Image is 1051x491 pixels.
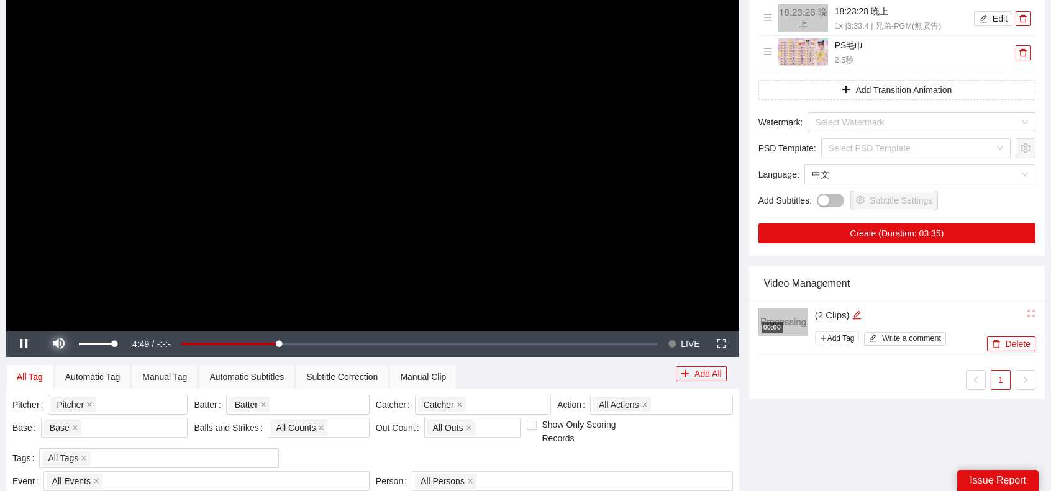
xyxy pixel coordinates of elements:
[758,80,1035,100] button: plusAdd Transition Animation
[835,20,971,33] p: 1x | 3:33.4 | 兄弟-PGM(無廣告)
[376,395,415,415] label: Catcher
[758,115,803,129] span: Watermark :
[835,38,1012,52] h4: PS毛巾
[12,395,48,415] label: Pitcher
[132,339,149,349] span: 4:49
[424,398,454,412] span: Catcher
[642,402,648,408] span: close
[12,448,39,468] label: Tags
[537,418,642,445] span: Show Only Scoring Records
[93,478,99,484] span: close
[763,47,772,56] span: menu
[52,474,91,488] span: All Events
[194,395,225,415] label: Batter
[764,266,1030,301] div: Video Management
[758,308,808,336] img: 320x180.png
[12,418,41,438] label: Base
[987,336,1035,351] button: deleteDelete
[1016,45,1031,60] button: delete
[852,310,862,320] span: edit
[974,11,1012,26] button: editEdit
[1016,11,1031,26] button: delete
[758,168,799,181] span: Language :
[142,370,187,384] div: Manual Tag
[457,402,463,408] span: close
[972,376,980,384] span: left
[966,370,986,390] li: Previous Page
[593,397,651,412] span: All Actions
[1022,376,1029,384] span: right
[48,451,78,465] span: All Tags
[681,369,689,379] span: plus
[763,13,772,22] span: menu
[676,366,727,381] button: plusAdd All
[1016,48,1030,57] span: delete
[57,398,84,412] span: Pitcher
[433,421,463,435] span: All Outs
[1016,14,1030,23] span: delete
[663,331,704,357] button: Seek to live, currently behind live
[276,421,316,435] span: All Counts
[466,425,472,431] span: close
[157,339,171,349] span: -:-:-
[427,420,475,435] span: All Outs
[152,339,155,349] span: /
[209,370,284,384] div: Automatic Subtitles
[467,478,473,484] span: close
[17,370,43,384] div: All Tag
[758,194,812,207] span: Add Subtitles :
[400,370,446,384] div: Manual Clip
[850,191,938,210] button: settingSubtitle Settings
[869,334,877,343] span: edit
[991,371,1010,389] a: 1
[864,332,946,346] button: editWrite a comment
[306,370,378,384] div: Subtitle Correction
[979,14,988,24] span: edit
[181,343,658,345] div: Progress Bar
[260,402,266,408] span: close
[194,418,267,438] label: Balls and Strikes
[820,335,827,342] span: plus
[6,331,41,357] button: Pause
[376,471,412,491] label: Person
[815,308,984,323] div: (2 Clips)
[966,370,986,390] button: left
[86,402,93,408] span: close
[72,425,78,431] span: close
[41,331,76,357] button: Mute
[1016,138,1035,158] button: setting
[44,420,81,435] span: Base
[842,85,850,95] span: plus
[421,474,465,488] span: All Persons
[762,322,783,333] div: 00:00
[318,425,324,431] span: close
[852,308,862,323] div: Edit
[12,471,43,491] label: Event
[50,421,70,435] span: Base
[778,4,828,32] img: 160x90.png
[992,340,1001,349] span: delete
[758,142,816,155] span: PSD Template :
[704,331,739,357] button: Fullscreen
[758,223,1035,243] button: Create (Duration: 03:35)
[681,331,699,357] span: LIVE
[812,165,1028,184] span: 中文
[235,398,258,412] span: Batter
[557,395,590,415] label: Action
[376,418,424,438] label: Out Count
[599,398,639,412] span: All Actions
[81,455,87,461] span: close
[79,343,114,345] div: Volume Level
[815,331,860,345] span: Add Tag
[835,55,1012,67] p: 2.5 秒
[1016,370,1035,390] li: Next Page
[271,420,328,435] span: All Counts
[778,38,828,66] img: thumbnail.png
[835,4,971,18] h4: 18:23:28 晚上
[65,370,120,384] div: Automatic Tag
[957,470,1039,491] div: Issue Report
[1016,370,1035,390] button: right
[991,370,1011,390] li: 1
